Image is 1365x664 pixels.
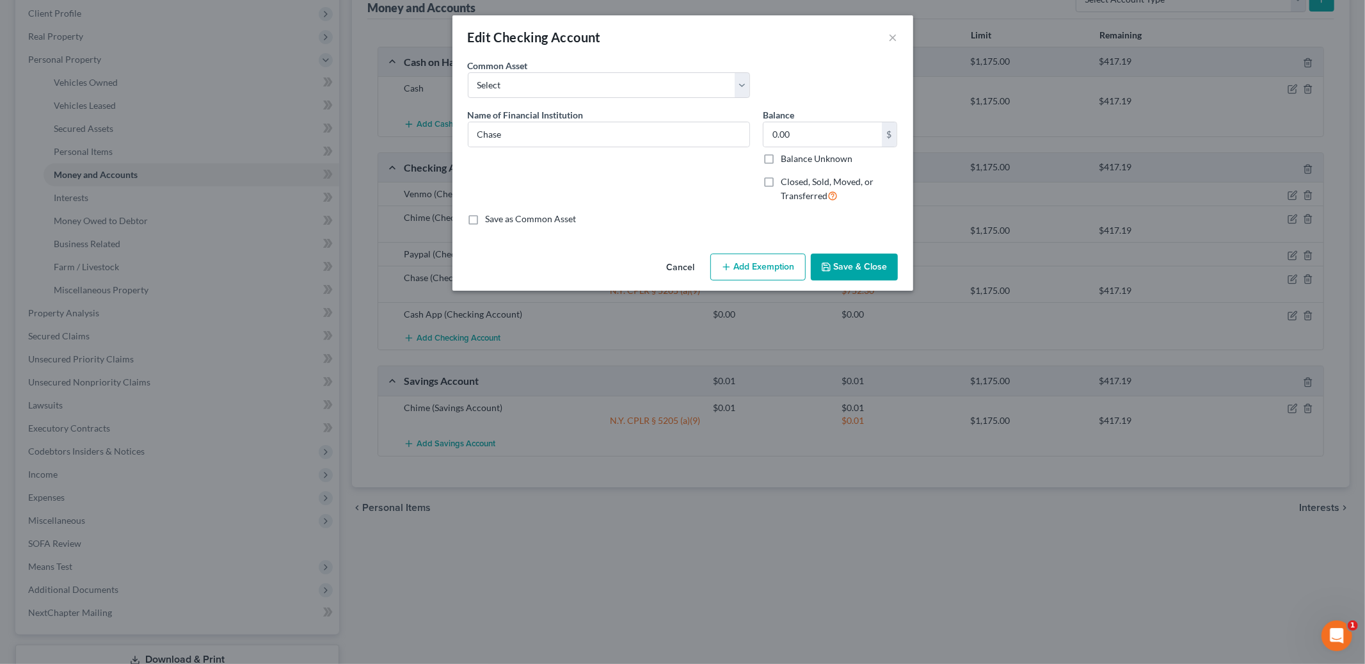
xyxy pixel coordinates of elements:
label: Balance Unknown [781,152,852,165]
label: Common Asset [468,59,528,72]
button: × [889,29,898,45]
span: 1 [1348,620,1358,631]
div: $ [882,122,897,147]
button: Save & Close [811,254,898,280]
button: Add Exemption [710,254,806,280]
input: 0.00 [763,122,882,147]
label: Save as Common Asset [486,213,577,225]
label: Balance [763,108,794,122]
button: Cancel [657,255,705,280]
span: Closed, Sold, Moved, or Transferred [781,176,874,201]
input: Enter name... [468,122,749,147]
iframe: Intercom live chat [1321,620,1352,651]
span: Name of Financial Institution [468,109,584,120]
div: Edit Checking Account [468,28,601,46]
